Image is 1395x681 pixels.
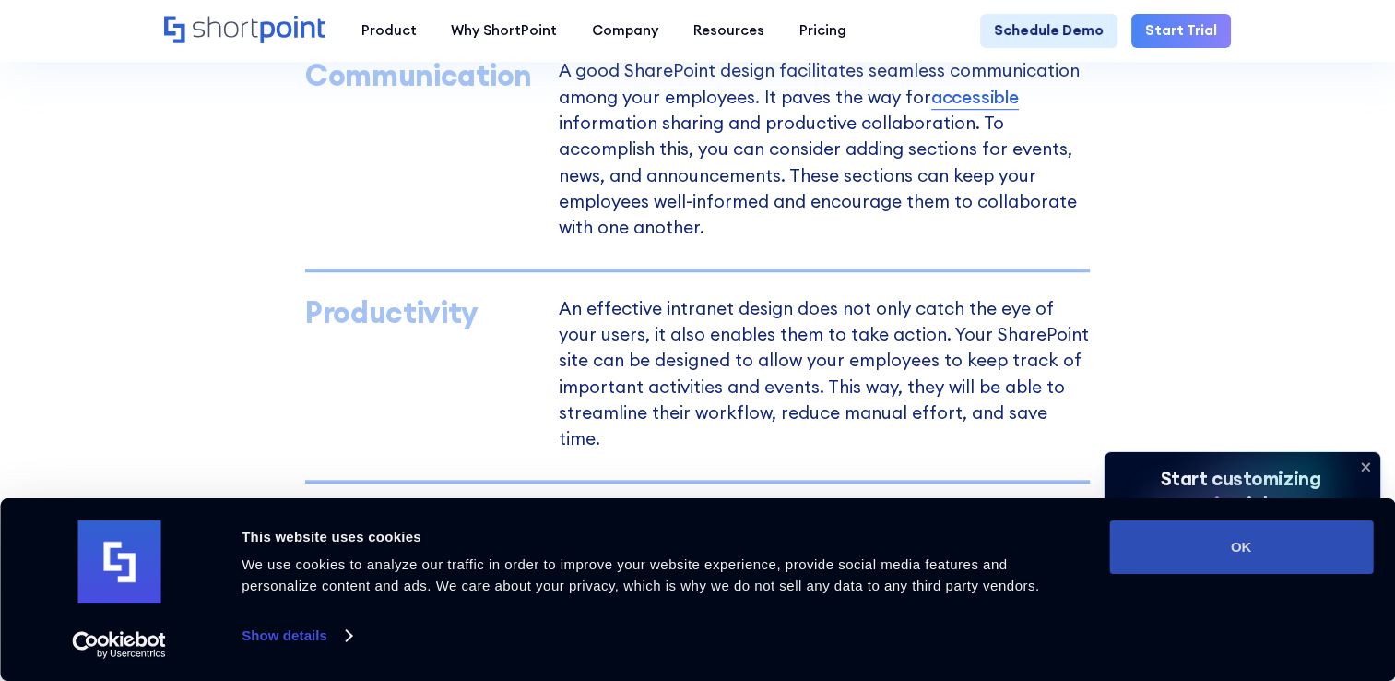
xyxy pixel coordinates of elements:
span: We use cookies to analyze our traffic in order to improve your website experience, provide social... [242,556,1039,593]
a: Home [164,16,326,45]
div: This website uses cookies [242,526,1068,548]
a: Usercentrics Cookiebot - opens in a new window [39,631,200,659]
div: Why ShortPoint [451,20,557,42]
a: Schedule Demo [980,14,1117,49]
p: A good SharePoint design facilitates seamless communication among your employees. It paves the wa... [559,63,1090,241]
a: Resources [676,14,782,49]
a: Product [344,14,434,49]
div: Product [361,20,416,42]
div: Productivity [305,295,538,329]
div: Pricing [799,20,846,42]
a: Pricing [782,14,864,49]
a: accessible [931,84,1019,110]
div: Communication [305,58,538,92]
a: Show details [242,622,350,650]
img: logo [77,520,160,603]
a: Why ShortPoint [433,14,574,49]
div: Resources [693,20,764,42]
div: Company [592,20,658,42]
a: Company [574,14,676,49]
p: An effective intranet design does not only catch the eye of your users, it also enables them to t... [559,300,1090,451]
a: Start Trial [1131,14,1231,49]
button: OK [1109,520,1373,574]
